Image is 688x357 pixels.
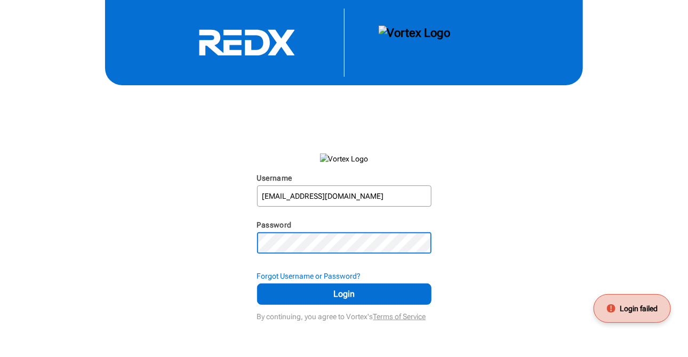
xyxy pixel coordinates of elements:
[257,174,292,182] label: Username
[320,153,369,164] img: Vortex Logo
[257,307,431,322] div: By continuing, you agree to Vortex's
[167,29,327,56] svg: RedX Logo
[620,303,658,314] span: Login failed
[270,288,418,301] span: Login
[379,26,451,60] img: Vortex Logo
[373,312,426,321] a: Terms of Service
[257,283,431,305] button: Login
[257,272,361,280] strong: Forgot Username or Password?
[257,221,292,229] label: Password
[257,271,431,281] div: Forgot Username or Password?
